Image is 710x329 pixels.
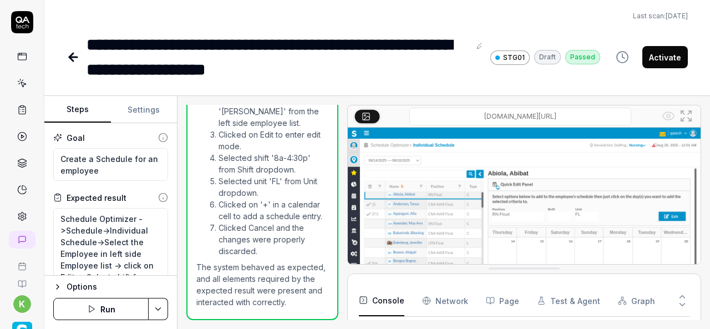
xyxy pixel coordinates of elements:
[537,285,600,316] button: Test & Agent
[660,107,677,125] button: Show all interative elements
[534,50,561,64] div: Draft
[359,285,404,316] button: Console
[53,280,168,293] button: Options
[67,132,85,144] div: Goal
[565,50,600,64] div: Passed
[633,11,688,21] button: Last scan:[DATE]
[486,285,519,316] button: Page
[67,280,168,293] div: Options
[13,295,31,313] button: k
[219,175,328,199] li: Selected unit 'FL' from Unit dropdown.
[666,12,688,20] time: [DATE]
[67,192,126,204] div: Expected result
[633,11,688,21] span: Last scan:
[219,199,328,222] li: Clicked on '+' in a calendar cell to add a schedule entry.
[111,97,177,123] button: Settings
[219,129,328,152] li: Clicked on Edit to enter edit mode.
[219,94,328,129] li: Selected the employee '[PERSON_NAME]' from the left side employee list.
[219,152,328,175] li: Selected shift '8a-4:30p' from Shift dropdown.
[53,298,149,320] button: Run
[677,107,695,125] button: Open in full screen
[490,50,530,65] a: STG01
[4,253,39,271] a: Book a call with us
[618,285,655,316] button: Graph
[422,285,468,316] button: Network
[9,231,35,249] a: New conversation
[609,46,636,68] button: View version history
[44,97,111,123] button: Steps
[4,271,39,288] a: Documentation
[196,261,328,308] p: The system behaved as expected, and all elements required by the expected result were present and...
[642,46,688,68] button: Activate
[219,222,328,257] li: Clicked Cancel and the changes were properly discarded.
[503,53,525,63] span: STG01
